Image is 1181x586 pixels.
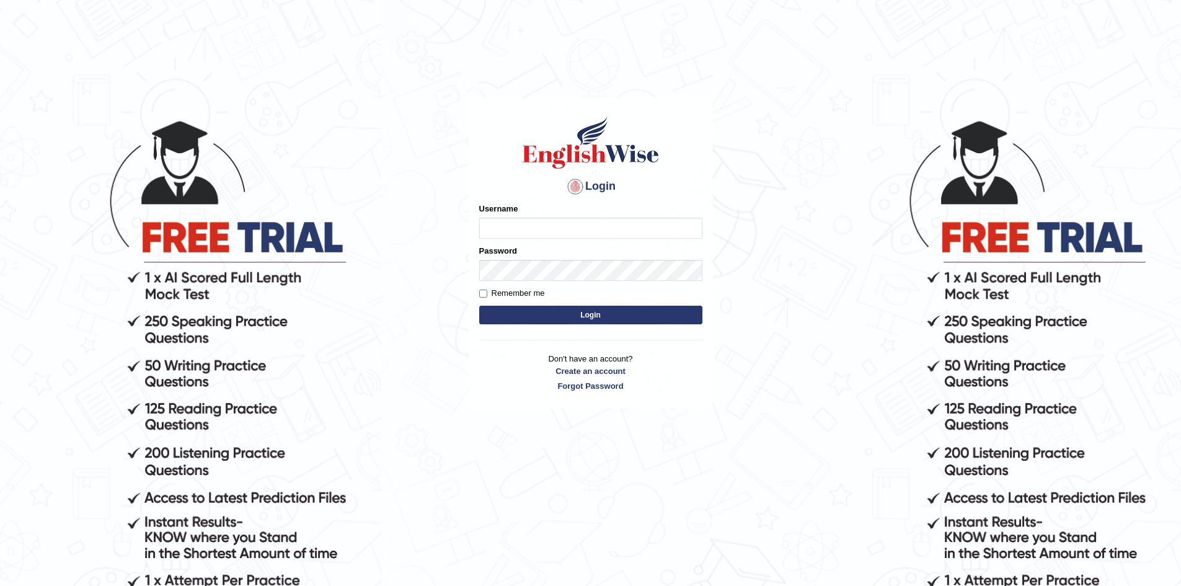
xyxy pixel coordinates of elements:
h4: Login [479,177,702,197]
label: Remember me [479,287,545,300]
label: Password [479,245,517,257]
label: Username [479,203,518,215]
input: Remember me [479,290,487,298]
a: Create an account [479,365,702,377]
p: Don't have an account? [479,353,702,391]
a: Forgot Password [479,380,702,392]
button: Login [479,306,702,324]
img: Logo of English Wise sign in for intelligent practice with AI [520,115,661,171]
